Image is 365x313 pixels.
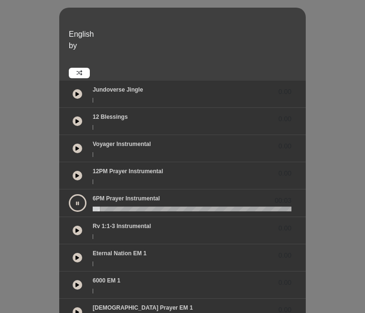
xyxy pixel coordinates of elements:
p: 6000 EM 1 [93,276,120,285]
p: 12 Blessings [93,113,128,121]
span: 0.00 [279,87,291,97]
span: 00:03 [275,196,291,206]
span: by [69,42,77,50]
p: Voyager Instrumental [93,140,151,148]
span: 0.00 [279,278,291,288]
span: 0.00 [279,223,291,233]
p: [DEMOGRAPHIC_DATA] prayer EM 1 [93,303,193,312]
span: 0.00 [279,168,291,178]
span: 0.00 [279,141,291,151]
span: 0.00 [279,114,291,124]
p: Jundoverse Jingle [93,85,143,94]
p: English [69,29,303,40]
p: 6PM Prayer Instrumental [93,194,160,203]
span: 0.00 [279,250,291,261]
p: 12PM Prayer Instrumental [93,167,163,176]
p: Eternal Nation EM 1 [93,249,147,258]
p: Rv 1:1-3 Instrumental [93,222,151,230]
